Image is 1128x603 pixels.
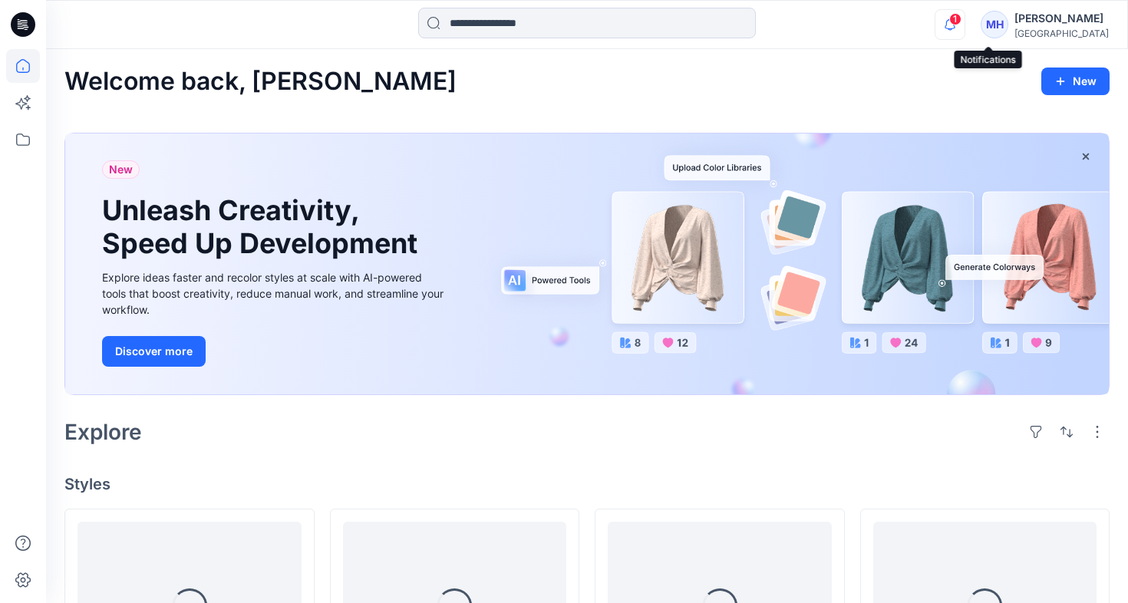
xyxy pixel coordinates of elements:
[102,336,447,367] a: Discover more
[102,194,424,260] h1: Unleash Creativity, Speed Up Development
[102,336,206,367] button: Discover more
[64,420,142,444] h2: Explore
[981,11,1008,38] div: MH
[1014,28,1109,39] div: [GEOGRAPHIC_DATA]
[949,13,961,25] span: 1
[109,160,133,179] span: New
[102,269,447,318] div: Explore ideas faster and recolor styles at scale with AI-powered tools that boost creativity, red...
[1041,68,1110,95] button: New
[1014,9,1109,28] div: [PERSON_NAME]
[64,68,457,96] h2: Welcome back, [PERSON_NAME]
[64,475,1110,493] h4: Styles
